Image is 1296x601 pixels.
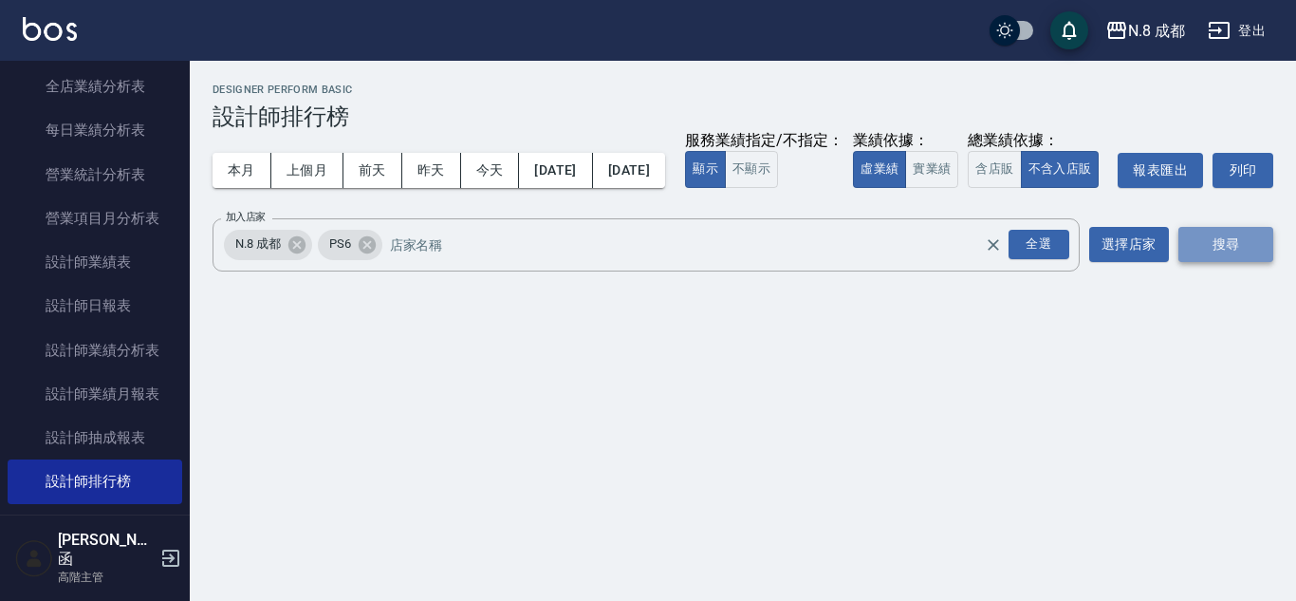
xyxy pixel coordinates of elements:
a: 設計師日報表 [8,284,182,328]
a: 設計師抽成報表 [8,416,182,460]
a: 全店業績分析表 [8,65,182,108]
button: 虛業績 [853,151,906,188]
button: 實業績 [905,151,958,188]
div: 業績依據： [853,131,958,151]
a: 設計師業績月報表 [8,372,182,416]
div: N.8 成都 [224,230,312,260]
span: PS6 [318,235,362,254]
button: 顯示 [685,151,726,188]
div: PS6 [318,230,382,260]
button: 含店販 [968,151,1021,188]
button: 今天 [461,153,520,188]
button: 報表匯出 [1118,153,1203,188]
button: 前天 [343,153,402,188]
button: 登出 [1200,13,1273,48]
div: N.8 成都 [1128,19,1185,43]
button: 不含入店販 [1021,151,1100,188]
a: 每日業績分析表 [8,108,182,152]
div: 總業績依據： [968,131,1108,151]
button: 上個月 [271,153,343,188]
h3: 設計師排行榜 [213,103,1273,130]
a: 設計師業績分析表 [8,329,182,372]
span: N.8 成都 [224,235,292,254]
a: 營業項目月分析表 [8,197,182,240]
button: Clear [980,232,1007,258]
p: 高階主管 [58,569,155,586]
input: 店家名稱 [385,228,1018,261]
button: 搜尋 [1178,227,1273,262]
label: 加入店家 [226,210,266,224]
button: 選擇店家 [1089,227,1169,262]
h2: Designer Perform Basic [213,84,1273,96]
button: 不顯示 [725,151,778,188]
button: Open [1005,226,1073,263]
a: 設計師業績表 [8,240,182,284]
button: save [1050,11,1088,49]
img: Person [15,539,53,577]
a: 設計師排行榜 [8,460,182,503]
button: [DATE] [593,153,665,188]
div: 全選 [1009,230,1069,259]
button: 列印 [1213,153,1273,188]
div: 服務業績指定/不指定： [685,131,843,151]
button: N.8 成都 [1098,11,1193,50]
img: Logo [23,17,77,41]
button: 本月 [213,153,271,188]
a: 商品銷售排行榜 [8,504,182,548]
h5: [PERSON_NAME]函 [58,531,155,569]
a: 營業統計分析表 [8,153,182,197]
button: [DATE] [519,153,592,188]
button: 昨天 [402,153,461,188]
